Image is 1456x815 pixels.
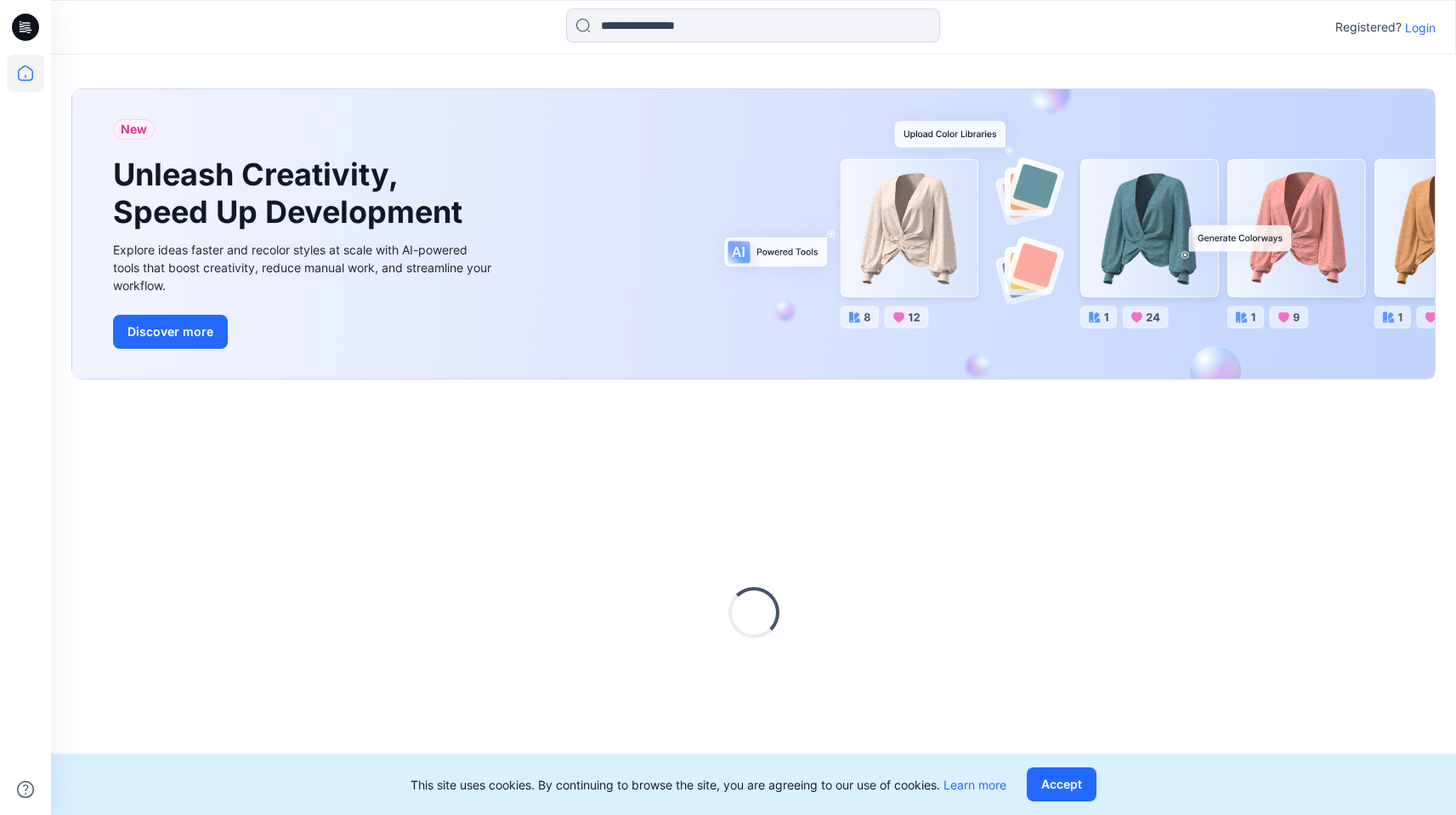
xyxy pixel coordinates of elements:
[1405,19,1436,37] p: Login
[113,157,470,230] h1: Unleash Creativity, Speed Up Development
[113,315,228,349] button: Discover more
[411,776,1006,794] p: This site uses cookies. By continuing to browse the site, you are agreeing to our use of cookies.
[1027,767,1096,801] button: Accept
[113,241,496,294] div: Explore ideas faster and recolor styles at scale with AI-powered tools that boost creativity, red...
[1335,17,1402,37] p: Registered?
[121,119,147,140] span: New
[943,778,1006,792] a: Learn more
[113,315,496,349] a: Discover more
